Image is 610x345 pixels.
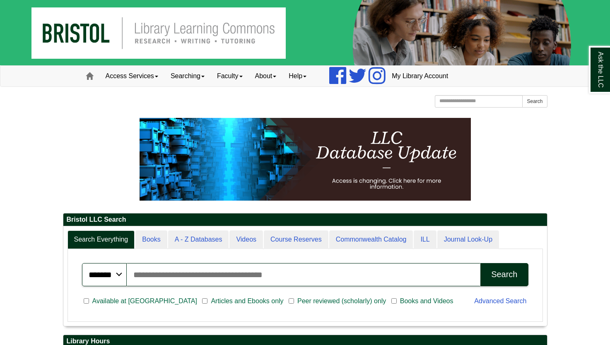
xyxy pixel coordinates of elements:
[63,213,547,226] h2: Bristol LLC Search
[202,297,207,305] input: Articles and Ebooks only
[211,66,249,86] a: Faculty
[89,296,200,306] span: Available at [GEOGRAPHIC_DATA]
[282,66,313,86] a: Help
[289,297,294,305] input: Peer reviewed (scholarly) only
[329,230,413,249] a: Commonwealth Catalog
[264,230,328,249] a: Course Reserves
[386,66,454,86] a: My Library Account
[480,263,528,286] button: Search
[294,296,389,306] span: Peer reviewed (scholarly) only
[84,297,89,305] input: Available at [GEOGRAPHIC_DATA]
[135,230,167,249] a: Books
[168,230,229,249] a: A - Z Databases
[68,230,135,249] a: Search Everything
[207,296,287,306] span: Articles and Ebooks only
[249,66,283,86] a: About
[229,230,263,249] a: Videos
[414,230,436,249] a: ILL
[140,118,471,201] img: HTML tutorial
[397,296,457,306] span: Books and Videos
[99,66,164,86] a: Access Services
[437,230,499,249] a: Journal Look-Up
[491,270,517,279] div: Search
[391,297,397,305] input: Books and Videos
[522,95,547,108] button: Search
[474,297,526,304] a: Advanced Search
[164,66,211,86] a: Searching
